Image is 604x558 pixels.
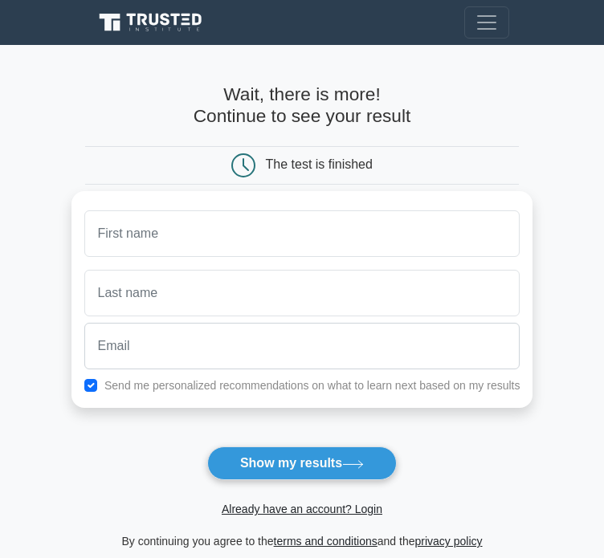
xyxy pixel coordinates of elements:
label: Send me personalized recommendations on what to learn next based on my results [104,379,520,392]
a: privacy policy [415,535,483,548]
h4: Wait, there is more! Continue to see your result [71,83,533,127]
input: Last name [84,270,520,316]
button: Toggle navigation [464,6,509,39]
a: Already have an account? Login [222,503,382,515]
button: Show my results [207,446,397,480]
a: terms and conditions [274,535,377,548]
div: The test is finished [266,158,373,172]
input: First name [84,210,520,257]
div: By continuing you agree to the and the [62,532,543,551]
input: Email [84,323,520,369]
